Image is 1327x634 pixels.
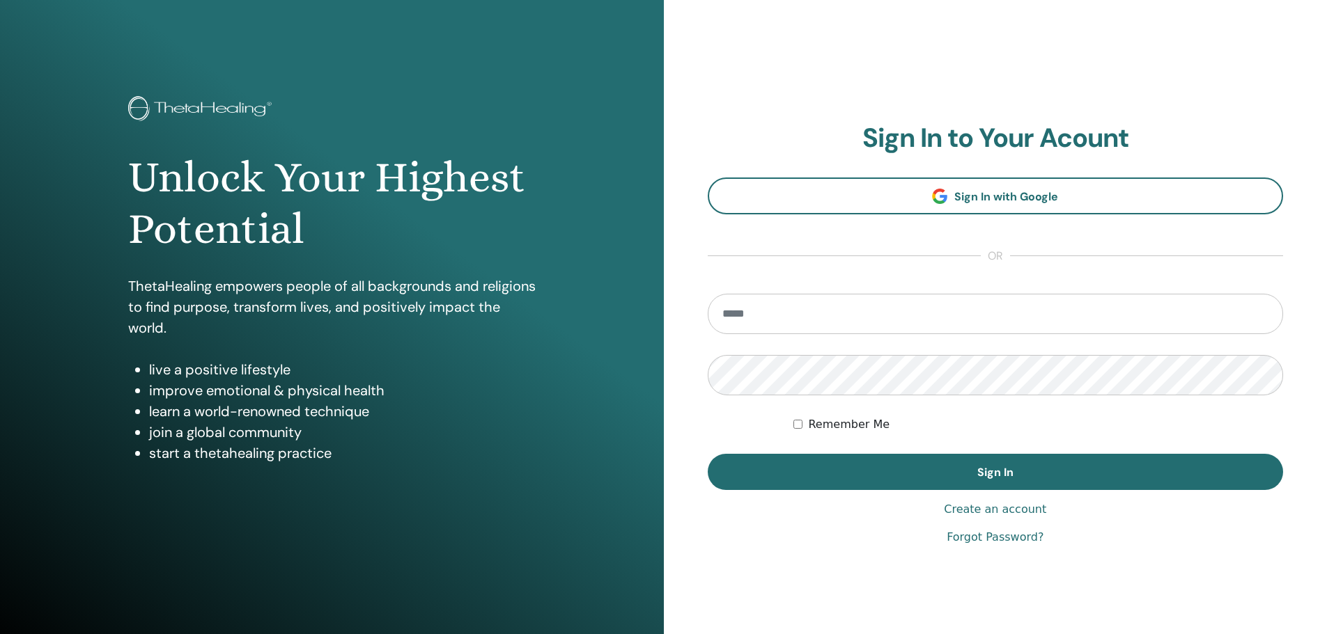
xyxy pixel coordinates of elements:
li: join a global community [149,422,536,443]
a: Sign In with Google [708,177,1284,214]
button: Sign In [708,454,1284,490]
div: Keep me authenticated indefinitely or until I manually logout [793,416,1283,433]
li: live a positive lifestyle [149,359,536,380]
a: Forgot Password? [947,529,1043,546]
h2: Sign In to Your Acount [708,122,1284,154]
label: Remember Me [808,416,890,433]
span: or [981,248,1010,264]
p: ThetaHealing empowers people of all backgrounds and religions to find purpose, transform lives, a... [128,276,536,338]
span: Sign In with Google [954,189,1058,204]
a: Create an account [944,501,1046,518]
h1: Unlock Your Highest Potential [128,152,536,255]
li: start a thetahealing practice [149,443,536,463]
span: Sign In [977,465,1014,480]
li: learn a world-renowned technique [149,401,536,422]
li: improve emotional & physical health [149,380,536,401]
